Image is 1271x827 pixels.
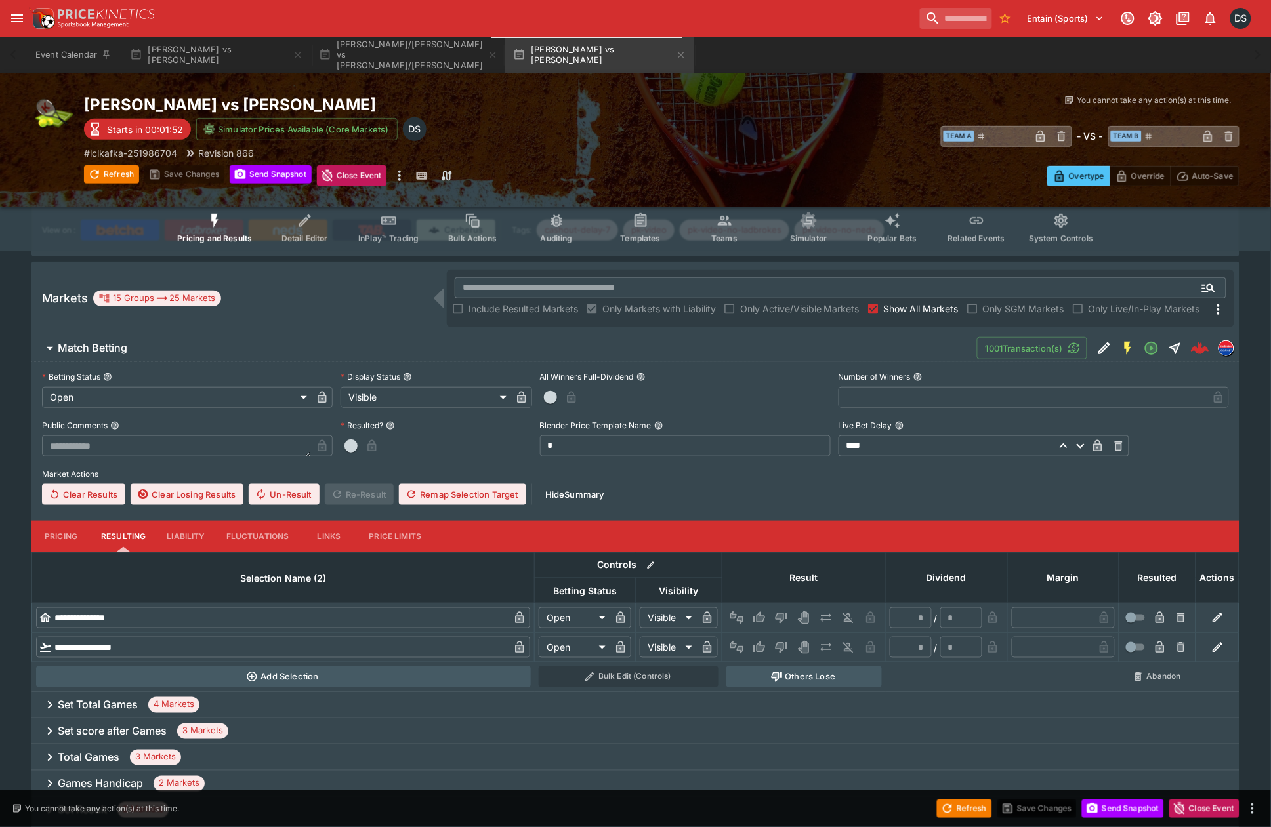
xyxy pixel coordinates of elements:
[838,607,859,628] button: Eliminated In Play
[359,521,432,552] button: Price Limits
[58,22,129,28] img: Sportsbook Management
[1144,340,1159,356] svg: Open
[1171,166,1240,186] button: Auto-Save
[58,698,138,712] h6: Set Total Games
[937,799,992,818] button: Refresh
[58,341,127,355] h6: Match Betting
[948,233,1005,243] span: Related Events
[1197,276,1220,300] button: Open
[1077,94,1232,106] p: You cannot take any action(s) at this time.
[148,698,199,712] span: 4 Markets
[31,335,977,361] button: Match Betting
[107,123,183,136] p: Starts in 00:01:52
[392,165,407,186] button: more
[1230,8,1251,29] div: Daniel Solti
[535,552,722,578] th: Controls
[84,94,662,115] h2: Copy To Clipboard
[640,637,697,658] div: Visible
[539,607,610,628] div: Open
[84,146,177,160] p: Copy To Clipboard
[1116,336,1140,360] button: SGM Enabled
[920,8,992,29] input: search
[110,421,119,430] button: Public Comments
[1171,7,1195,30] button: Documentation
[621,233,661,243] span: Templates
[58,725,167,738] h6: Set score after Games
[1093,336,1116,360] button: Edit Detail
[28,37,119,73] button: Event Calendar
[895,421,904,430] button: Live Bet Delay
[1119,552,1196,603] th: Resulted
[42,420,108,431] p: Public Comments
[1211,302,1226,317] svg: More
[793,607,814,628] button: Void
[42,371,100,382] p: Betting Status
[839,371,911,382] p: Number of Winners
[1191,339,1209,357] div: 11811890-d58e-4e51-b7ec-61770c024f1b
[913,373,923,382] button: Number of Winners
[1169,799,1240,818] button: Close Event
[1123,666,1192,687] button: Abandon
[749,607,770,628] button: Win
[226,571,341,586] span: Selection Name (2)
[403,373,412,382] button: Display Status
[944,131,974,142] span: Team A
[98,291,216,306] div: 15 Groups 25 Markets
[341,371,400,382] p: Display Status
[230,165,312,184] button: Send Snapshot
[386,421,395,430] button: Resulted?
[5,7,29,30] button: open drawer
[325,484,394,505] span: Re-Result
[1047,166,1110,186] button: Overtype
[42,484,125,505] button: Clear Results
[31,94,73,136] img: tennis.png
[839,420,892,431] p: Live Bet Delay
[469,302,578,315] span: Include Resulted Markets
[249,484,319,505] button: Un-Result
[177,233,252,243] span: Pricing and Results
[749,637,770,658] button: Win
[103,373,112,382] button: Betting Status
[540,420,652,431] p: Blender Price Template Name
[539,583,631,599] span: Betting Status
[154,777,205,790] span: 2 Markets
[793,637,814,658] button: Void
[816,607,837,628] button: Push
[838,637,859,658] button: Eliminated In Play
[1187,335,1213,361] a: 11811890-d58e-4e51-b7ec-61770c024f1b
[1192,169,1234,183] p: Auto-Save
[300,521,359,552] button: Links
[645,583,713,599] span: Visibility
[1219,341,1234,355] img: lclkafka
[771,637,792,658] button: Lose
[341,387,510,408] div: Visible
[1029,233,1093,243] span: System Controls
[358,233,419,243] span: InPlay™ Trading
[317,165,387,186] button: Close Event
[36,666,531,687] button: Add Selection
[886,552,1008,603] th: Dividend
[1116,7,1140,30] button: Connected to PK
[1140,336,1163,360] button: Open
[722,552,886,603] th: Result
[58,9,155,19] img: PriceKinetics
[539,666,719,687] button: Bulk Edit (Controls)
[541,233,573,243] span: Auditing
[934,641,938,655] div: /
[216,521,300,552] button: Fluctuations
[740,302,860,315] span: Only Active/Visible Markets
[642,557,659,574] button: Bulk edit
[58,751,119,765] h6: Total Games
[977,337,1087,359] button: 1001Transaction(s)
[771,607,792,628] button: Lose
[177,725,228,738] span: 3 Markets
[42,291,88,306] h5: Markets
[640,607,697,628] div: Visible
[448,233,497,243] span: Bulk Actions
[540,371,634,382] p: All Winners Full-Dividend
[726,666,882,687] button: Others Lose
[29,5,55,31] img: PriceKinetics Logo
[1111,131,1142,142] span: Team B
[58,777,143,791] h6: Games Handicap
[934,611,938,625] div: /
